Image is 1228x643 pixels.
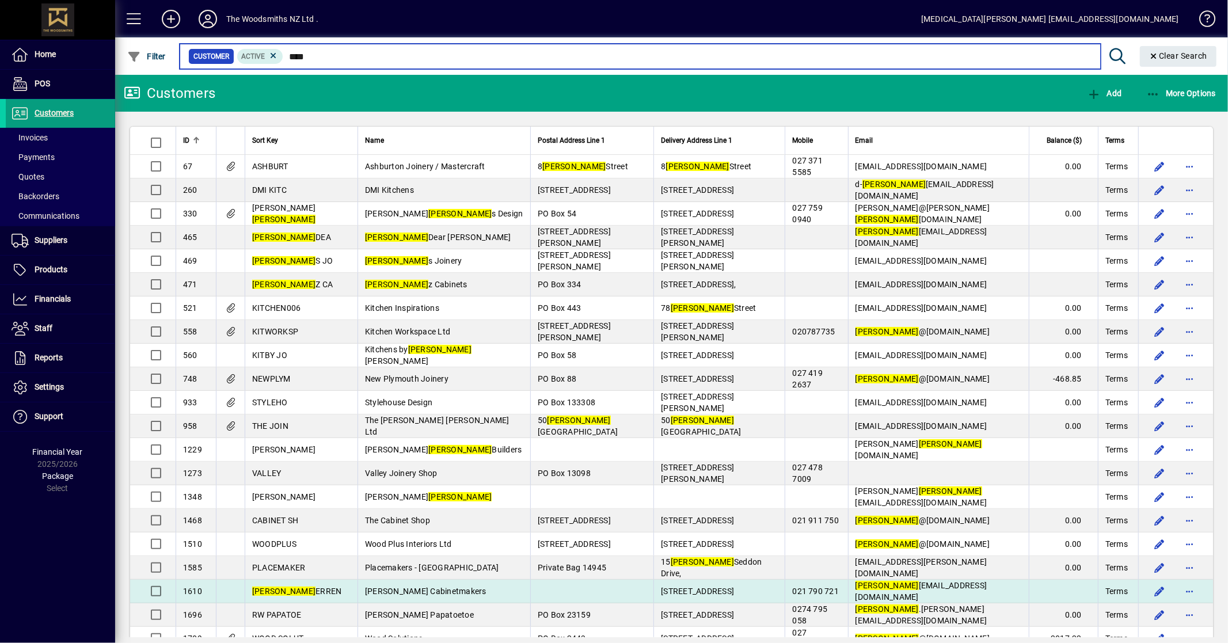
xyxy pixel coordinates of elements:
[1180,157,1199,176] button: More options
[365,233,428,242] em: [PERSON_NAME]
[35,50,56,59] span: Home
[856,280,987,289] span: [EMAIL_ADDRESS][DOMAIN_NAME]
[792,327,835,336] span: 020787735
[1150,228,1169,246] button: Edit
[183,233,197,242] span: 465
[661,463,734,484] span: [STREET_ADDRESS][PERSON_NAME]
[1105,349,1128,361] span: Terms
[6,206,115,226] a: Communications
[1180,535,1199,553] button: More options
[856,374,990,383] span: @[DOMAIN_NAME]
[856,180,995,200] span: d- [EMAIL_ADDRESS][DOMAIN_NAME]
[921,10,1179,28] div: [MEDICAL_DATA][PERSON_NAME] [EMAIL_ADDRESS][DOMAIN_NAME]
[1105,161,1128,172] span: Terms
[1105,184,1128,196] span: Terms
[365,610,474,619] span: [PERSON_NAME] Papatoetoe
[252,398,288,407] span: STYLEHO
[661,634,734,643] span: [STREET_ADDRESS]
[252,327,298,336] span: KITWORKSP
[183,209,197,218] span: 330
[33,447,83,456] span: Financial Year
[856,227,919,236] em: [PERSON_NAME]
[12,211,79,220] span: Communications
[538,321,611,342] span: [STREET_ADDRESS][PERSON_NAME]
[183,587,202,596] span: 1610
[428,209,492,218] em: [PERSON_NAME]
[365,134,384,147] span: Name
[661,209,734,218] span: [STREET_ADDRESS]
[792,203,823,224] span: 027 759 0940
[1029,532,1098,556] td: 0.00
[856,327,990,336] span: @[DOMAIN_NAME]
[365,587,486,596] span: [PERSON_NAME] Cabinetmakers
[1150,370,1169,388] button: Edit
[1105,231,1128,243] span: Terms
[183,256,197,265] span: 469
[856,557,987,578] span: [EMAIL_ADDRESS][PERSON_NAME][DOMAIN_NAME]
[124,84,215,102] div: Customers
[1143,83,1219,104] button: More Options
[856,303,987,313] span: [EMAIL_ADDRESS][DOMAIN_NAME]
[252,587,315,596] em: [PERSON_NAME]
[856,604,919,614] em: [PERSON_NAME]
[252,280,333,289] span: Z CA
[1029,155,1098,178] td: 0.00
[183,134,209,147] div: ID
[538,610,591,619] span: PO Box 23159
[183,351,197,360] span: 560
[661,280,736,289] span: [STREET_ADDRESS],
[183,134,189,147] span: ID
[6,187,115,206] a: Backorders
[862,180,926,189] em: [PERSON_NAME]
[661,539,734,549] span: [STREET_ADDRESS]
[252,215,315,224] em: [PERSON_NAME]
[365,469,438,478] span: Valley Joinery Shop
[252,351,287,360] span: KITBY JO
[252,185,287,195] span: DMI KITC
[661,516,734,525] span: [STREET_ADDRESS]
[252,516,299,525] span: CABINET SH
[6,147,115,167] a: Payments
[1036,134,1092,147] div: Balance ($)
[1029,202,1098,226] td: 0.00
[1180,393,1199,412] button: More options
[919,486,982,496] em: [PERSON_NAME]
[365,398,432,407] span: Stylehouse Design
[1180,322,1199,341] button: More options
[6,314,115,343] a: Staff
[428,445,492,454] em: [PERSON_NAME]
[1150,204,1169,223] button: Edit
[538,398,595,407] span: PO Box 133308
[365,256,462,265] span: s Joinery
[856,374,919,383] em: [PERSON_NAME]
[183,398,197,407] span: 933
[856,581,919,590] em: [PERSON_NAME]
[1180,582,1199,600] button: More options
[365,539,452,549] span: Wood Plus Interiors Ltd
[183,610,202,619] span: 1696
[1105,302,1128,314] span: Terms
[252,610,302,619] span: RW PAPATOE
[1105,373,1128,385] span: Terms
[35,382,64,391] span: Settings
[35,265,67,274] span: Products
[792,587,839,596] span: 021 790 721
[1029,556,1098,580] td: 0.00
[661,185,734,195] span: [STREET_ADDRESS]
[661,557,762,578] span: 15 Seddon Drive,
[538,469,591,478] span: PO Box 13098
[252,280,315,289] em: [PERSON_NAME]
[671,303,734,313] em: [PERSON_NAME]
[1180,299,1199,317] button: More options
[1029,367,1098,391] td: -468.85
[408,345,472,354] em: [PERSON_NAME]
[242,52,265,60] span: Active
[189,9,226,29] button: Profile
[538,374,576,383] span: PO Box 88
[856,516,990,525] span: @[DOMAIN_NAME]
[856,516,919,525] em: [PERSON_NAME]
[661,162,751,171] span: 8 Street
[661,392,734,413] span: [STREET_ADDRESS][PERSON_NAME]
[183,492,202,501] span: 1348
[1105,491,1128,503] span: Terms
